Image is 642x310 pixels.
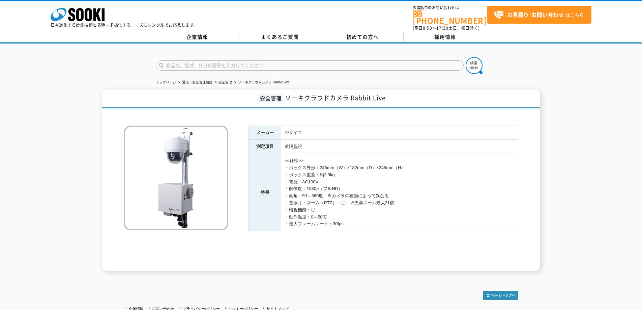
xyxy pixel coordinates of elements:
img: btn_search.png [466,57,483,74]
li: ソーキクラウドカメラ Rabbit Live [233,79,290,86]
td: <<仕様>> ・ボックス外形：245mm（W）×182mm（D）×245mm（H） ・ボックス重量：約2.9kg ・電源：AC100V ・解像度：1080p（フルHD） ・画角：90～360度 ... [281,154,518,231]
a: お見積り･お問い合わせはこちら [487,6,591,24]
a: よくあるご質問 [238,32,321,42]
th: 測定項目 [249,140,281,154]
td: 遠隔監視 [281,140,518,154]
th: 特長 [249,154,281,231]
span: ソーキクラウドカメラ Rabbit Live [285,93,386,102]
span: 17:30 [436,25,448,31]
input: 商品名、型式、NETIS番号を入力してください [156,60,464,71]
span: 安全管理 [258,94,283,102]
a: 通信・安全管理機器 [182,80,212,84]
a: 企業情報 [156,32,238,42]
a: [PHONE_NUMBER] [413,10,487,24]
span: お電話でのお問い合わせは [413,6,487,10]
strong: お見積り･お問い合わせ [507,10,564,19]
th: メーカー [249,126,281,140]
a: 安全管理 [218,80,232,84]
img: トップページへ [483,291,518,300]
span: 8:50 [423,25,432,31]
a: 採用情報 [404,32,486,42]
span: はこちら [494,10,584,20]
p: 日々進化する計測技術と多種・多様化するニーズにレンタルでお応えします。 [51,23,198,27]
span: 初めての方へ [346,33,379,41]
a: トップページ [156,80,176,84]
span: (平日 ～ 土日、祝日除く) [413,25,479,31]
td: ジザイエ [281,126,518,140]
a: 初めての方へ [321,32,404,42]
img: ソーキクラウドカメラ Rabbit Live [124,126,228,230]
